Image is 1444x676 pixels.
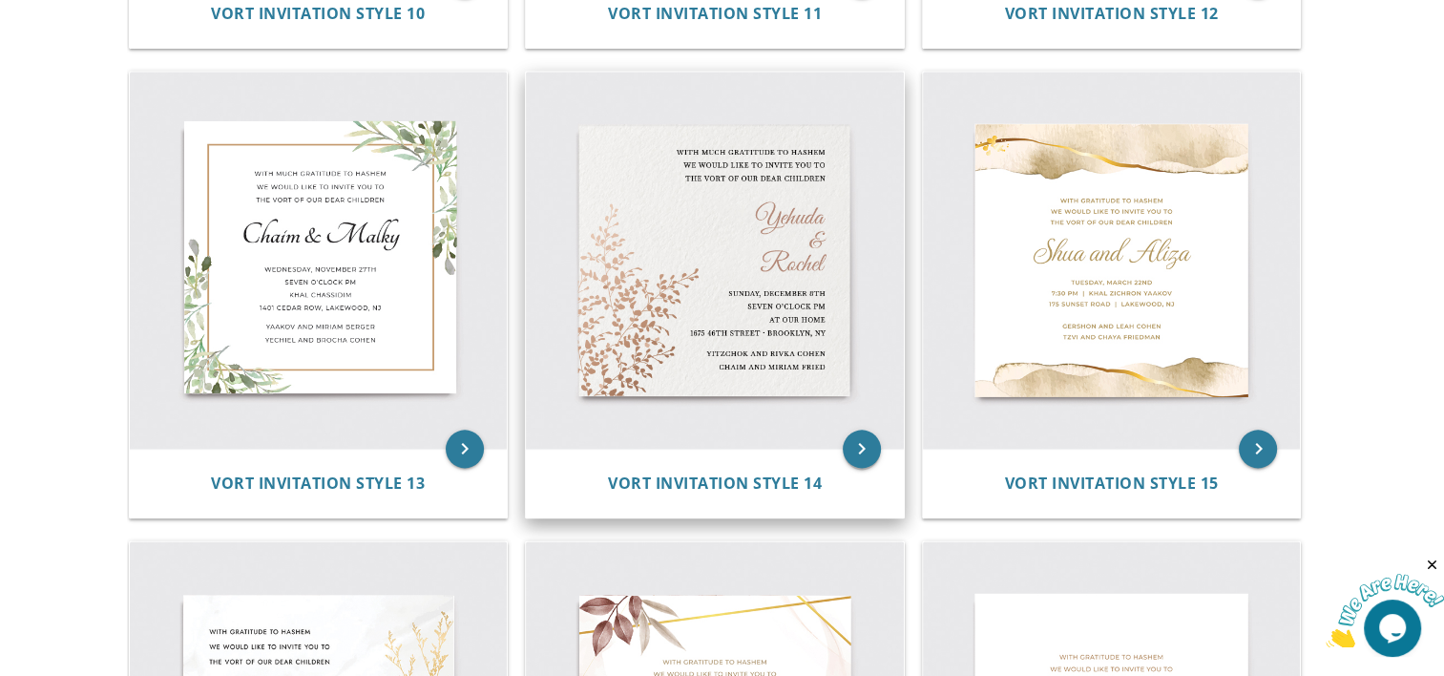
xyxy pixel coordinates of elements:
a: keyboard_arrow_right [843,430,881,468]
span: Vort Invitation Style 14 [608,473,822,494]
a: Vort Invitation Style 11 [608,5,822,23]
a: Vort Invitation Style 15 [1005,475,1219,493]
img: Vort Invitation Style 13 [130,72,508,450]
a: keyboard_arrow_right [446,430,484,468]
img: Vort Invitation Style 15 [923,72,1301,450]
span: Vort Invitation Style 12 [1005,3,1219,24]
span: Vort Invitation Style 10 [211,3,425,24]
iframe: chat widget [1326,557,1444,647]
a: Vort Invitation Style 10 [211,5,425,23]
a: Vort Invitation Style 12 [1005,5,1219,23]
span: Vort Invitation Style 13 [211,473,425,494]
span: Vort Invitation Style 11 [608,3,822,24]
a: Vort Invitation Style 13 [211,475,425,493]
img: Vort Invitation Style 14 [526,72,904,450]
a: Vort Invitation Style 14 [608,475,822,493]
span: Vort Invitation Style 15 [1005,473,1219,494]
a: keyboard_arrow_right [1239,430,1277,468]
